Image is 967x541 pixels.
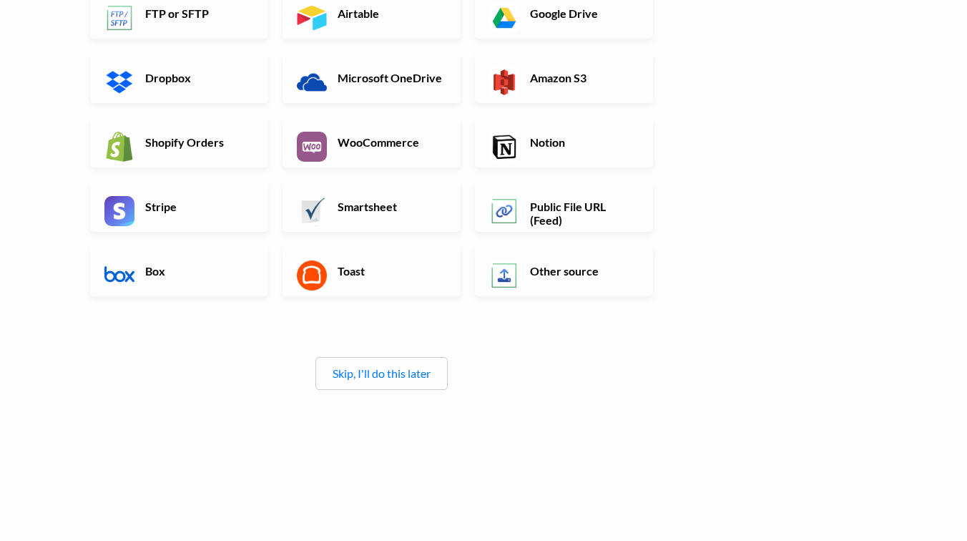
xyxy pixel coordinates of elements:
img: Stripe App & API [104,196,134,226]
a: Stripe [90,182,268,232]
img: Shopify App & API [104,132,134,162]
a: Box [90,246,268,296]
h6: Notion [526,135,639,149]
img: Box App & API [104,260,134,291]
a: Smartsheet [283,182,461,232]
h6: WooCommerce [334,135,446,149]
h6: Microsoft OneDrive [334,71,446,84]
h6: Shopify Orders [142,135,254,149]
a: Other source [475,246,653,296]
img: Public File URL App & API [489,196,519,226]
h6: Airtable [334,6,446,20]
img: Microsoft OneDrive App & API [297,67,327,97]
a: Dropbox [90,53,268,103]
img: Smartsheet App & API [297,196,327,226]
h6: Public File URL (Feed) [526,200,639,227]
a: Public File URL (Feed) [475,182,653,232]
h6: Smartsheet [334,200,446,213]
img: Other Source App & API [489,260,519,291]
iframe: Drift Widget Chat Controller [895,469,950,524]
img: Toast App & API [297,260,327,291]
h6: Amazon S3 [526,71,639,84]
img: Dropbox App & API [104,67,134,97]
a: Shopify Orders [90,117,268,167]
img: WooCommerce App & API [297,132,327,162]
img: Amazon S3 App & API [489,67,519,97]
img: Notion App & API [489,132,519,162]
img: FTP or SFTP App & API [104,3,134,33]
h6: Stripe [142,200,254,213]
h6: Toast [334,264,446,278]
h6: FTP or SFTP [142,6,254,20]
a: WooCommerce [283,117,461,167]
h6: Google Drive [526,6,639,20]
img: Google Drive App & API [489,3,519,33]
a: Amazon S3 [475,53,653,103]
a: Notion [475,117,653,167]
h6: Dropbox [142,71,254,84]
a: Toast [283,246,461,296]
h6: Box [142,264,254,278]
h6: Other source [526,264,639,278]
img: Airtable App & API [297,3,327,33]
a: Microsoft OneDrive [283,53,461,103]
a: Skip, I'll do this later [333,366,431,380]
